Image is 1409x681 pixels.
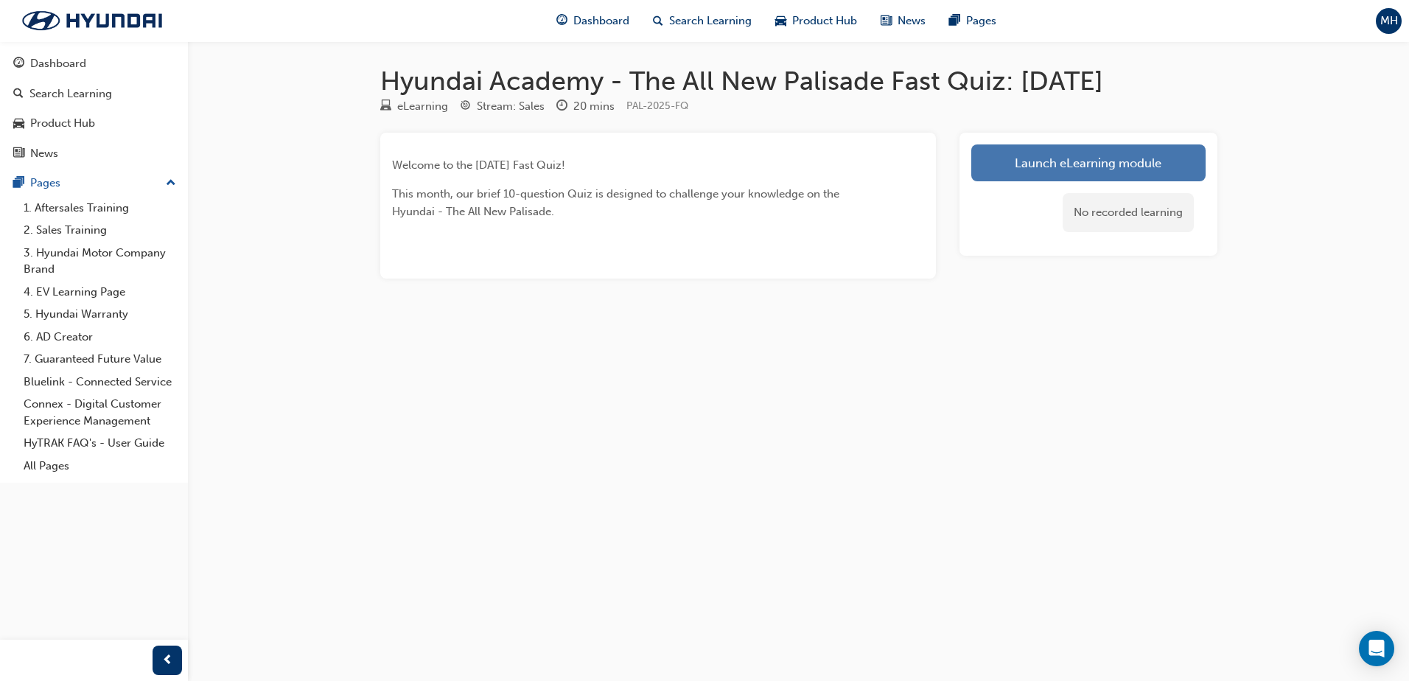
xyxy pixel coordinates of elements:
a: 2. Sales Training [18,219,182,242]
a: News [6,140,182,167]
span: guage-icon [556,12,567,30]
span: guage-icon [13,57,24,71]
a: pages-iconPages [937,6,1008,36]
span: clock-icon [556,100,567,113]
div: Duration [556,97,615,116]
div: Pages [30,175,60,192]
span: learningResourceType_ELEARNING-icon [380,100,391,113]
button: DashboardSearch LearningProduct HubNews [6,47,182,170]
a: 7. Guaranteed Future Value [18,348,182,371]
span: This month, our brief 10-question Quiz is designed to challenge your knowledge on the Hyundai - T... [392,187,842,218]
div: Stream [460,97,545,116]
h1: Hyundai Academy - The All New Palisade Fast Quiz: [DATE] [380,65,1217,97]
a: search-iconSearch Learning [641,6,763,36]
a: HyTRAK FAQ's - User Guide [18,432,182,455]
span: Dashboard [573,13,629,29]
a: 5. Hyundai Warranty [18,303,182,326]
span: pages-icon [13,177,24,190]
span: Search Learning [669,13,752,29]
span: news-icon [13,147,24,161]
span: Pages [966,13,996,29]
a: Connex - Digital Customer Experience Management [18,393,182,432]
a: Dashboard [6,50,182,77]
a: Product Hub [6,110,182,137]
div: eLearning [397,98,448,115]
div: News [30,145,58,162]
div: Stream: Sales [477,98,545,115]
a: 3. Hyundai Motor Company Brand [18,242,182,281]
span: Welcome to the [DATE] Fast Quiz! [392,158,565,172]
span: car-icon [13,117,24,130]
span: target-icon [460,100,471,113]
span: car-icon [775,12,786,30]
a: Bluelink - Connected Service [18,371,182,394]
a: Launch eLearning module [971,144,1206,181]
span: pages-icon [949,12,960,30]
a: Search Learning [6,80,182,108]
a: 6. AD Creator [18,326,182,349]
a: car-iconProduct Hub [763,6,869,36]
span: search-icon [653,12,663,30]
img: Trak [7,5,177,36]
a: 1. Aftersales Training [18,197,182,220]
button: Pages [6,170,182,197]
a: guage-iconDashboard [545,6,641,36]
span: up-icon [166,174,176,193]
span: Product Hub [792,13,857,29]
span: Learning resource code [626,99,688,112]
a: news-iconNews [869,6,937,36]
a: All Pages [18,455,182,478]
button: MH [1376,8,1402,34]
div: Type [380,97,448,116]
div: 20 mins [573,98,615,115]
span: MH [1380,13,1398,29]
span: News [898,13,926,29]
div: Search Learning [29,85,112,102]
div: Dashboard [30,55,86,72]
div: No recorded learning [1063,193,1194,232]
span: news-icon [881,12,892,30]
div: Product Hub [30,115,95,132]
span: search-icon [13,88,24,101]
div: Open Intercom Messenger [1359,631,1394,666]
a: 4. EV Learning Page [18,281,182,304]
span: prev-icon [162,652,173,670]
